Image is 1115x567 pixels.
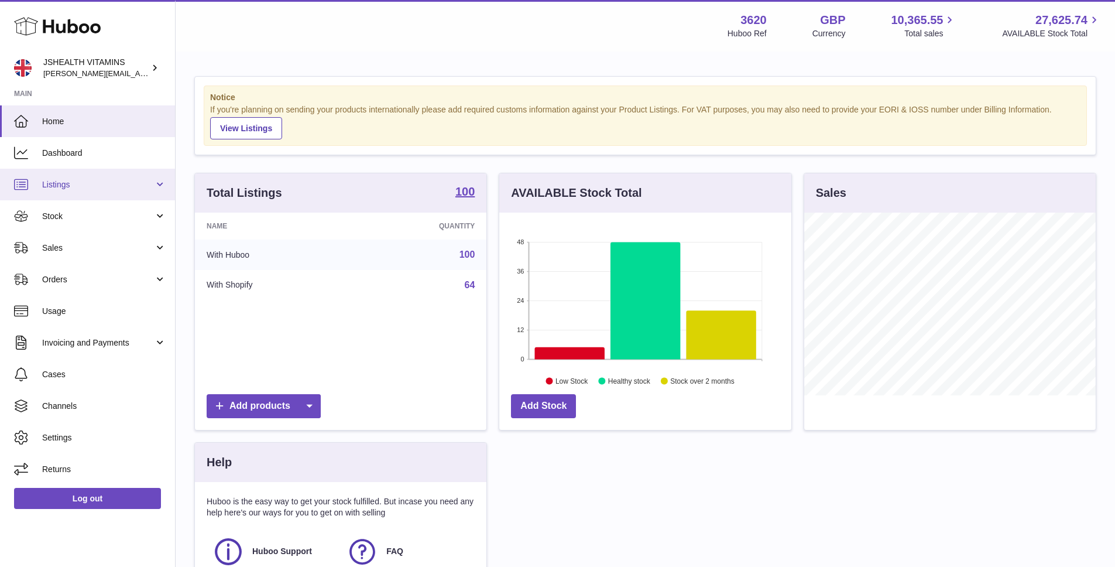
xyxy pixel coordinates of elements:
span: [PERSON_NAME][EMAIL_ADDRESS][DOMAIN_NAME] [43,69,235,78]
span: Invoicing and Payments [42,337,154,349]
h3: Total Listings [207,185,282,201]
text: Low Stock [555,377,588,385]
text: Healthy stock [608,377,651,385]
span: 27,625.74 [1035,12,1087,28]
text: 36 [517,268,524,275]
div: JSHEALTH VITAMINS [43,57,149,79]
strong: 3620 [740,12,767,28]
span: Huboo Support [252,546,312,557]
h3: AVAILABLE Stock Total [511,185,641,201]
span: Dashboard [42,148,166,159]
td: With Shopify [195,270,352,300]
a: 100 [459,250,475,259]
text: 12 [517,326,524,333]
strong: Notice [210,92,1080,103]
th: Name [195,213,352,240]
span: AVAILABLE Stock Total [1002,28,1101,39]
span: Settings [42,432,166,443]
a: Add products [207,394,321,418]
span: Orders [42,274,154,285]
a: View Listings [210,117,282,139]
strong: GBP [820,12,845,28]
h3: Help [207,455,232,470]
text: 0 [521,356,524,363]
span: Sales [42,242,154,254]
div: If you're planning on sending your products internationally please add required customs informati... [210,104,1080,139]
text: 24 [517,297,524,304]
span: 10,365.55 [891,12,943,28]
td: With Huboo [195,240,352,270]
strong: 100 [455,186,475,197]
span: Cases [42,369,166,380]
span: Usage [42,306,166,317]
a: Add Stock [511,394,576,418]
p: Huboo is the easy way to get your stock fulfilled. But incase you need any help here's our ways f... [207,496,475,518]
span: Home [42,116,166,127]
text: Stock over 2 months [671,377,735,385]
a: 100 [455,186,475,200]
a: 27,625.74 AVAILABLE Stock Total [1002,12,1101,39]
span: Channels [42,401,166,412]
a: 64 [465,280,475,290]
img: francesca@jshealthvitamins.com [14,59,32,77]
div: Huboo Ref [728,28,767,39]
h3: Sales [816,185,846,201]
span: Listings [42,179,154,190]
a: Log out [14,488,161,509]
th: Quantity [352,213,487,240]
text: 48 [517,238,524,245]
div: Currency [812,28,846,39]
span: FAQ [386,546,403,557]
span: Returns [42,464,166,475]
span: Total sales [904,28,956,39]
span: Stock [42,211,154,222]
a: 10,365.55 Total sales [891,12,956,39]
